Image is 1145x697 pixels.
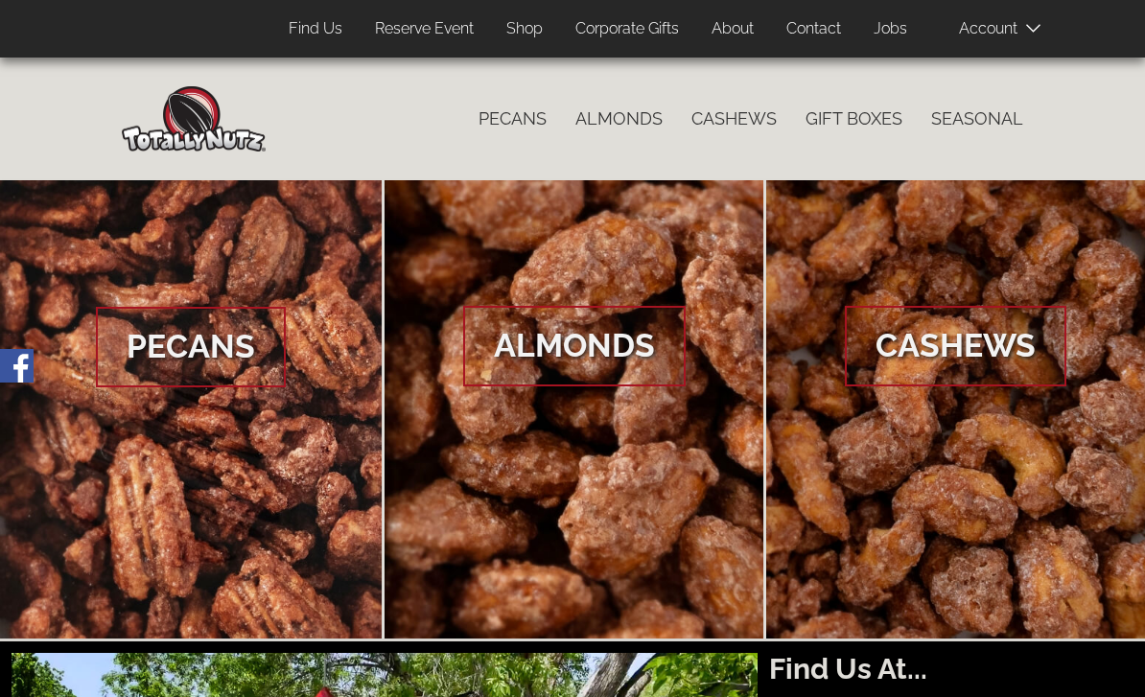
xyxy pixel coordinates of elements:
[464,99,561,139] a: Pecans
[463,306,686,386] span: Almonds
[122,86,266,151] img: Home
[385,180,764,639] a: Almonds
[859,11,922,48] a: Jobs
[769,653,1133,685] h2: Find Us At...
[791,99,917,139] a: Gift Boxes
[274,11,357,48] a: Find Us
[917,99,1038,139] a: Seasonal
[697,11,768,48] a: About
[561,99,677,139] a: Almonds
[845,306,1066,386] span: Cashews
[96,307,286,387] span: Pecans
[361,11,488,48] a: Reserve Event
[677,99,791,139] a: Cashews
[772,11,855,48] a: Contact
[561,11,693,48] a: Corporate Gifts
[492,11,557,48] a: Shop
